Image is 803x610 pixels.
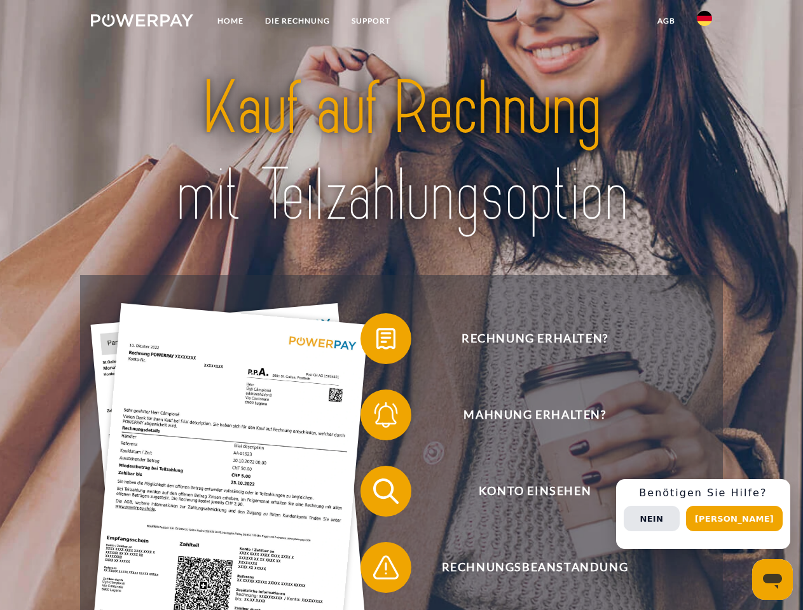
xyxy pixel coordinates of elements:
button: Rechnung erhalten? [360,313,691,364]
span: Mahnung erhalten? [379,390,690,440]
button: Nein [624,506,680,531]
img: de [697,11,712,26]
img: qb_bill.svg [370,323,402,355]
img: title-powerpay_de.svg [121,61,682,243]
a: Home [207,10,254,32]
span: Rechnungsbeanstandung [379,542,690,593]
button: [PERSON_NAME] [686,506,783,531]
button: Konto einsehen [360,466,691,517]
span: Konto einsehen [379,466,690,517]
button: Rechnungsbeanstandung [360,542,691,593]
a: agb [647,10,686,32]
a: DIE RECHNUNG [254,10,341,32]
iframe: Button to launch messaging window [752,559,793,600]
h3: Benötigen Sie Hilfe? [624,487,783,499]
img: qb_warning.svg [370,552,402,583]
img: logo-powerpay-white.svg [91,14,193,27]
div: Schnellhilfe [616,479,790,549]
img: qb_bell.svg [370,399,402,431]
span: Rechnung erhalten? [379,313,690,364]
img: qb_search.svg [370,475,402,507]
a: SUPPORT [341,10,401,32]
button: Mahnung erhalten? [360,390,691,440]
